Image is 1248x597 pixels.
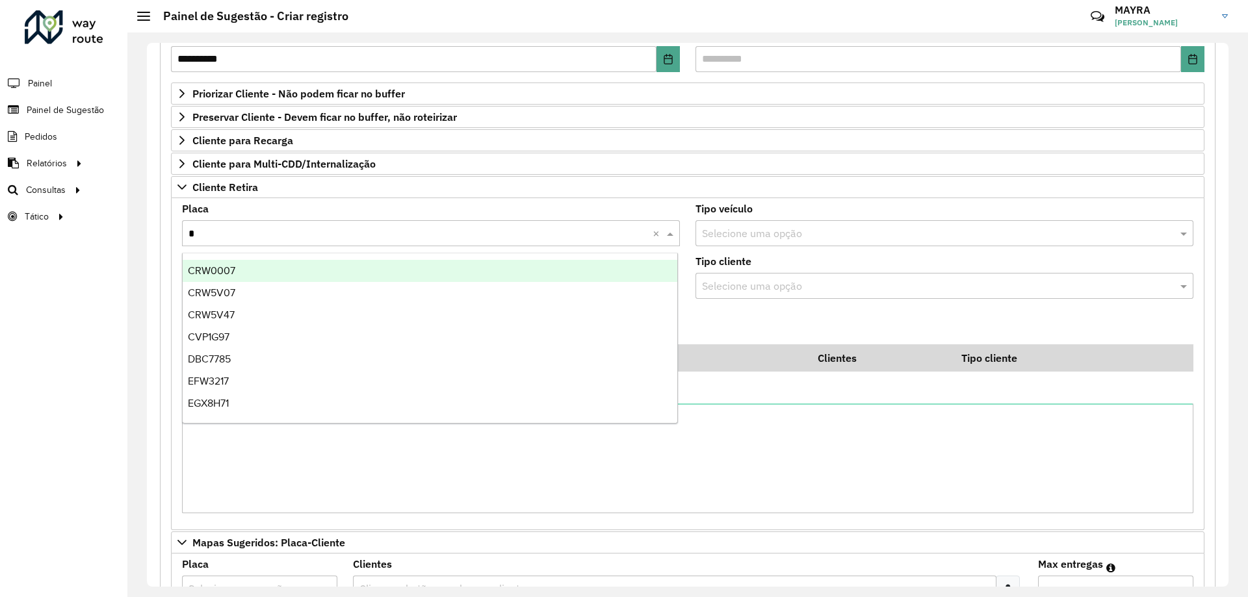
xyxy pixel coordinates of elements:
[192,88,405,99] span: Priorizar Cliente - Não podem ficar no buffer
[182,201,209,216] label: Placa
[150,9,348,23] h2: Painel de Sugestão - Criar registro
[192,182,258,192] span: Cliente Retira
[182,253,678,424] ng-dropdown-panel: Options list
[171,153,1204,175] a: Cliente para Multi-CDD/Internalização
[188,309,235,320] span: CRW5V47
[695,253,751,269] label: Tipo cliente
[171,531,1204,553] a: Mapas Sugeridos: Placa-Cliente
[171,198,1204,531] div: Cliente Retira
[192,537,345,548] span: Mapas Sugeridos: Placa-Cliente
[188,398,229,409] span: EGX8H71
[192,135,293,146] span: Cliente para Recarga
[25,130,57,144] span: Pedidos
[1115,17,1212,29] span: [PERSON_NAME]
[28,77,52,90] span: Painel
[27,157,67,170] span: Relatórios
[1106,563,1115,573] em: Máximo de clientes que serão colocados na mesma rota com os clientes informados
[171,83,1204,105] a: Priorizar Cliente - Não podem ficar no buffer
[26,183,66,197] span: Consultas
[188,265,235,276] span: CRW0007
[25,210,49,223] span: Tático
[171,106,1204,128] a: Preservar Cliente - Devem ficar no buffer, não roteirizar
[653,225,664,241] span: Clear all
[171,176,1204,198] a: Cliente Retira
[1038,556,1103,572] label: Max entregas
[353,556,392,572] label: Clientes
[27,103,104,117] span: Painel de Sugestão
[192,159,376,169] span: Cliente para Multi-CDD/Internalização
[1181,46,1204,72] button: Choose Date
[171,129,1204,151] a: Cliente para Recarga
[188,331,229,342] span: CVP1G97
[695,201,753,216] label: Tipo veículo
[656,46,680,72] button: Choose Date
[1084,3,1111,31] a: Contato Rápido
[182,556,209,572] label: Placa
[188,353,231,364] span: DBC7785
[188,375,229,387] span: EFW3217
[1115,4,1212,16] h3: MAYRA
[192,112,457,122] span: Preservar Cliente - Devem ficar no buffer, não roteirizar
[952,344,1138,372] th: Tipo cliente
[809,344,952,372] th: Clientes
[188,287,235,298] span: CRW5V07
